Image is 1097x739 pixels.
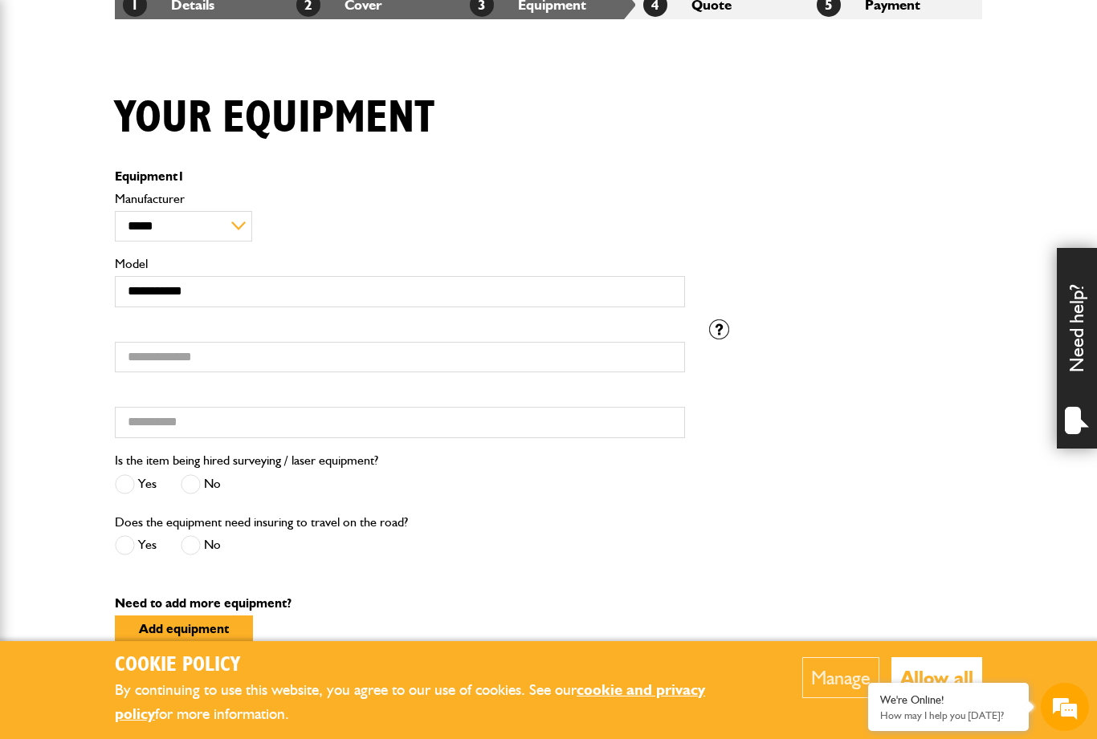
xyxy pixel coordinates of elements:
[115,516,408,529] label: Does the equipment need insuring to travel on the road?
[115,535,157,555] label: Yes
[263,8,302,47] div: Minimize live chat window
[115,193,685,205] label: Manufacturer
[880,709,1017,721] p: How may I help you today?
[21,290,293,481] textarea: Type your message and hit 'Enter'
[115,258,685,270] label: Model
[891,657,982,698] button: Allow all
[27,89,67,112] img: d_20077148190_company_1631870298795_20077148190
[21,196,293,231] input: Enter your email address
[21,243,293,278] input: Enter your phone number
[115,474,157,494] label: Yes
[181,474,221,494] label: No
[1057,248,1097,449] div: Need help?
[115,678,753,727] p: By continuing to use this website, you agree to our use of cookies. See our for more information.
[21,148,293,184] input: Enter your last name
[181,535,221,555] label: No
[177,169,185,184] span: 1
[115,454,378,467] label: Is the item being hired surveying / laser equipment?
[115,615,253,642] button: Add equipment
[115,170,685,183] p: Equipment
[115,653,753,678] h2: Cookie Policy
[115,597,982,610] p: Need to add more equipment?
[802,657,879,698] button: Manage
[218,494,292,516] em: Start Chat
[84,90,270,111] div: Chat with us now
[880,693,1017,707] div: We're Online!
[115,91,434,145] h1: Your equipment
